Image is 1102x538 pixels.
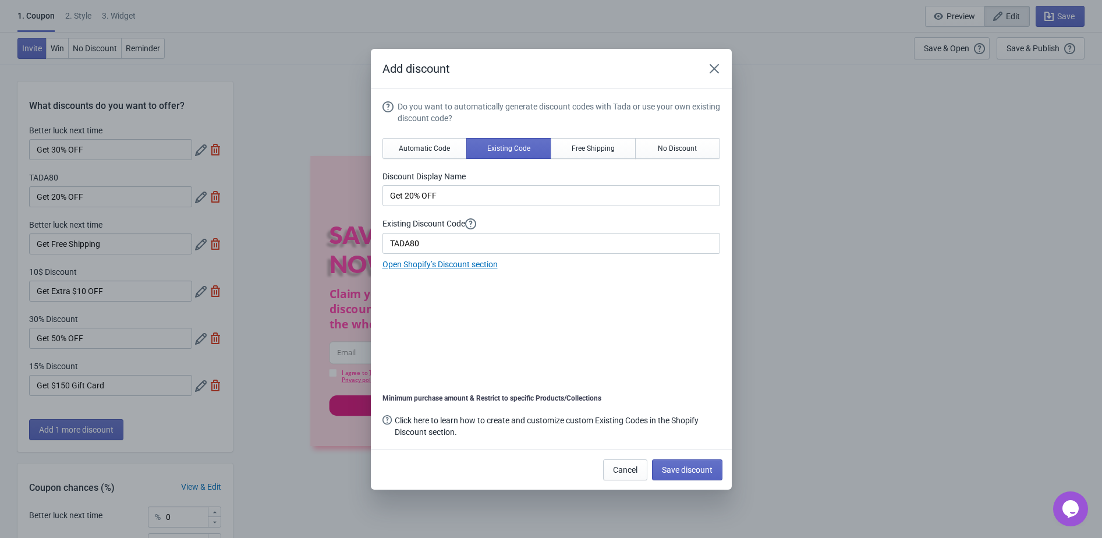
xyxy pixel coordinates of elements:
div: Do you want to automatically generate discount codes with Tada or use your own existing discount ... [398,101,720,124]
button: Close [704,58,725,79]
button: No Discount [635,138,720,159]
label: Discount Display Name [382,171,720,182]
span: Automatic Code [399,144,450,153]
iframe: chat widget [1053,491,1090,526]
label: Existing Discount Code [382,218,720,230]
div: Minimum purchase amount & Restrict to specific Products/Collections [382,394,720,403]
button: Save discount [652,459,722,480]
button: Free Shipping [551,138,636,159]
span: Free Shipping [572,144,615,153]
span: No Discount [658,144,697,153]
span: Existing Code [487,144,530,153]
button: Existing Code [466,138,551,159]
h2: Add discount [382,61,692,77]
div: Click here to learn how to create and customize custom Existing Codes in the Shopify Discount sec... [395,415,720,438]
a: Open Shopify’s Discount section [382,260,498,269]
button: Automatic Code [382,138,467,159]
button: Cancel [603,459,647,480]
span: Cancel [613,465,637,475]
span: Save discount [662,465,713,475]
